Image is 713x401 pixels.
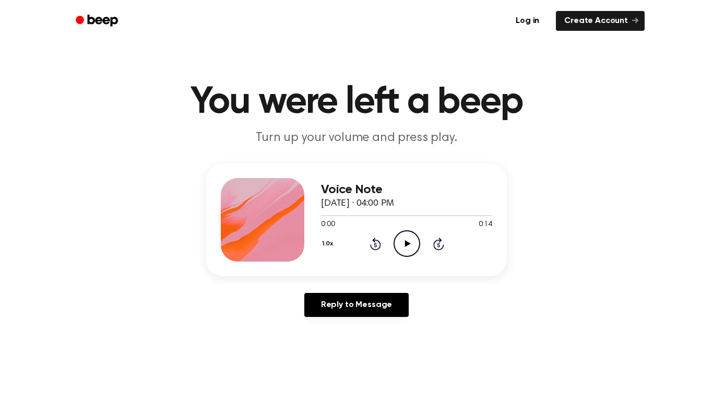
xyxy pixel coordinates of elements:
[89,84,624,121] h1: You were left a beep
[556,11,645,31] a: Create Account
[68,11,127,31] a: Beep
[321,199,394,208] span: [DATE] · 04:00 PM
[505,9,550,33] a: Log in
[321,219,335,230] span: 0:00
[479,219,492,230] span: 0:14
[321,183,492,197] h3: Voice Note
[304,293,409,317] a: Reply to Message
[156,129,557,147] p: Turn up your volume and press play.
[321,235,337,253] button: 1.0x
